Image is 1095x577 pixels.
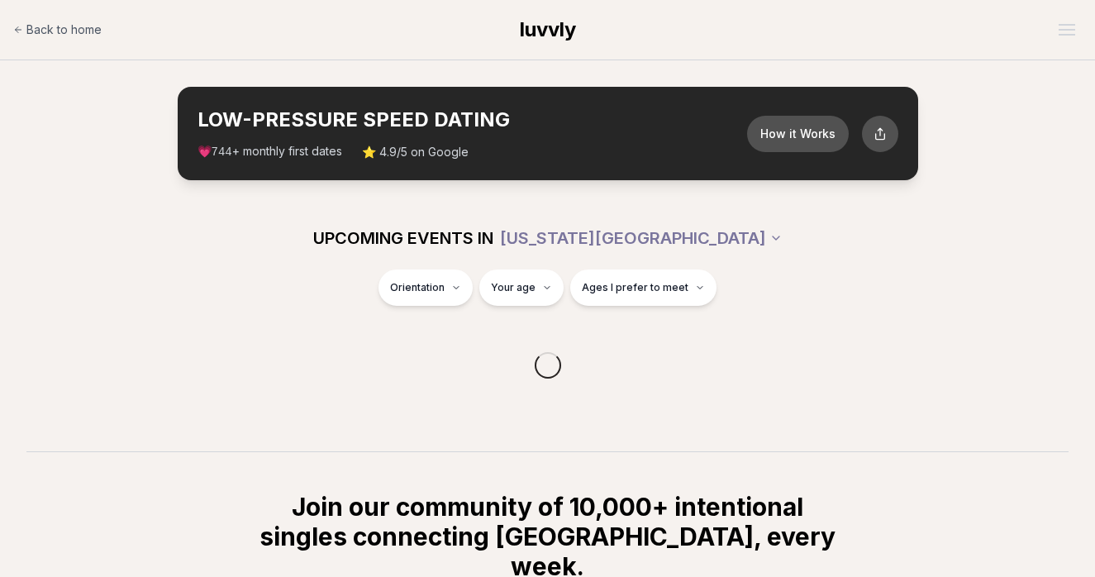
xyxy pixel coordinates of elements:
span: UPCOMING EVENTS IN [313,227,493,250]
button: Ages I prefer to meet [570,269,717,306]
span: 💗 + monthly first dates [198,143,342,160]
a: luvvly [520,17,576,43]
span: ⭐ 4.9/5 on Google [362,144,469,160]
button: Open menu [1052,17,1082,42]
span: Your age [491,281,536,294]
button: Orientation [378,269,473,306]
span: Orientation [390,281,445,294]
span: 744 [212,145,232,159]
span: Back to home [26,21,102,38]
a: Back to home [13,13,102,46]
button: Your age [479,269,564,306]
span: Ages I prefer to meet [582,281,688,294]
button: How it Works [747,116,849,152]
span: luvvly [520,17,576,41]
button: [US_STATE][GEOGRAPHIC_DATA] [500,220,783,256]
h2: LOW-PRESSURE SPEED DATING [198,107,747,133]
